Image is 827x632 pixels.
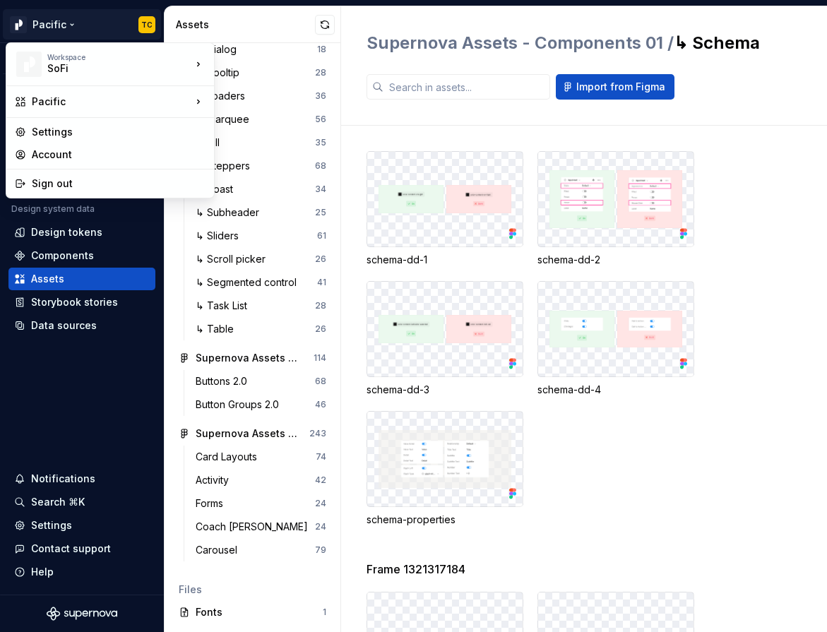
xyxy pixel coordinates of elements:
[47,53,191,61] div: Workspace
[32,125,206,139] div: Settings
[32,148,206,162] div: Account
[32,177,206,191] div: Sign out
[32,95,191,109] div: Pacific
[47,61,167,76] div: SoFi
[16,52,42,77] img: 8d0dbd7b-a897-4c39-8ca0-62fbda938e11.png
